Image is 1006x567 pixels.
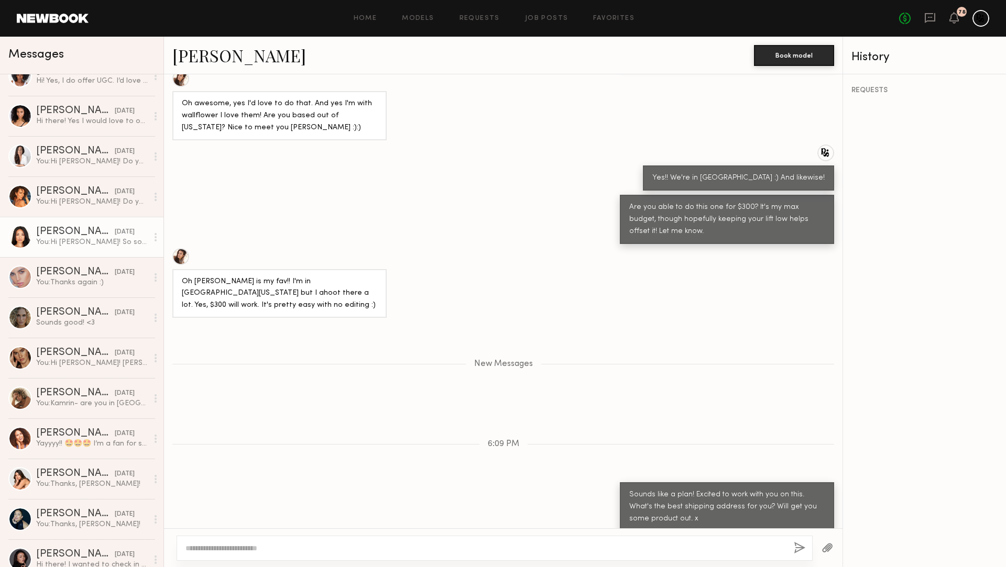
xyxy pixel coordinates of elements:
div: [PERSON_NAME] [36,348,115,358]
div: [DATE] [115,268,135,277]
div: [DATE] [115,550,135,560]
div: [DATE] [115,429,135,439]
a: Models [402,15,434,22]
div: Are you able to do this one for $300? It's my max budget, though hopefully keeping your lift low ... [629,202,825,238]
div: [PERSON_NAME] [36,106,115,116]
a: Book model [754,50,834,59]
a: Job Posts [525,15,568,22]
div: [DATE] [115,469,135,479]
a: Requests [460,15,500,22]
div: [PERSON_NAME] [36,549,115,560]
div: [PERSON_NAME] [36,428,115,439]
a: Favorites [593,15,635,22]
div: [DATE] [115,187,135,197]
div: Sounds good! <3 [36,318,148,328]
div: [PERSON_NAME] [36,267,115,277]
div: You: Thanks, [PERSON_NAME]! [36,479,148,489]
div: You: Thanks again :) [36,277,148,287]
div: 78 [958,9,966,15]
div: Oh [PERSON_NAME] is my fav!! I'm in [GEOGRAPHIC_DATA][US_STATE] but I ahoot there a lot. Yes, $30... [182,276,377,312]
div: Hi there! Yes I would love to offer UGC. I don’t have much experience but I’m willing : ) [36,116,148,126]
div: [DATE] [115,388,135,398]
div: [DATE] [115,106,135,116]
div: [DATE] [115,147,135,157]
div: You: Hi [PERSON_NAME]! Do you offer any type of UGC? [36,157,148,166]
div: Yayyyy!! 🤩🤩🤩 I’m a fan for sure ! I’ll stand by for more [PERSON_NAME] x L [36,439,148,449]
div: REQUESTS [851,87,998,94]
div: Sounds like a plan! Excited to work with you on this. What's the best shipping address for you? W... [629,489,825,525]
button: Book model [754,45,834,66]
div: [PERSON_NAME] [36,388,115,398]
div: [PERSON_NAME] [36,469,115,479]
span: New Messages [474,360,533,369]
div: [PERSON_NAME] [36,146,115,157]
div: History [851,51,998,63]
div: Oh awesome, yes I'd love to do that. And yes I'm with wallflower I love them! Are you based out o... [182,98,377,134]
div: [DATE] [115,308,135,318]
div: Yes!! We're in [GEOGRAPHIC_DATA] :) And likewise! [652,172,825,184]
div: Hi! Yes, I do offer UGC. I’d love to hear more about what you’re looking for. [36,76,148,86]
div: You: Hi [PERSON_NAME]! Do you offer any type of UGC? [36,197,148,207]
div: You: Hi [PERSON_NAME]! So sorry to do this! I spoke with the brand and I hadn't realized that for... [36,237,148,247]
a: [PERSON_NAME] [172,44,306,66]
div: You: Hi [PERSON_NAME]! [PERSON_NAME] here from prettySOCIAL :) We'd love to work with you on some... [36,358,148,368]
div: [PERSON_NAME] [36,186,115,197]
div: [PERSON_NAME] [36,307,115,318]
span: Messages [8,49,64,61]
div: [DATE] [115,348,135,358]
a: Home [354,15,377,22]
div: [DATE] [115,509,135,519]
div: [DATE] [115,227,135,237]
div: [PERSON_NAME] [36,227,115,237]
span: 6:09 PM [488,440,519,449]
div: [PERSON_NAME] [36,509,115,519]
div: You: Thanks, [PERSON_NAME]! [36,519,148,529]
div: You: Kamrin- are you in [GEOGRAPHIC_DATA]? We're in need of some street style UGC stuff, would yo... [36,398,148,408]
